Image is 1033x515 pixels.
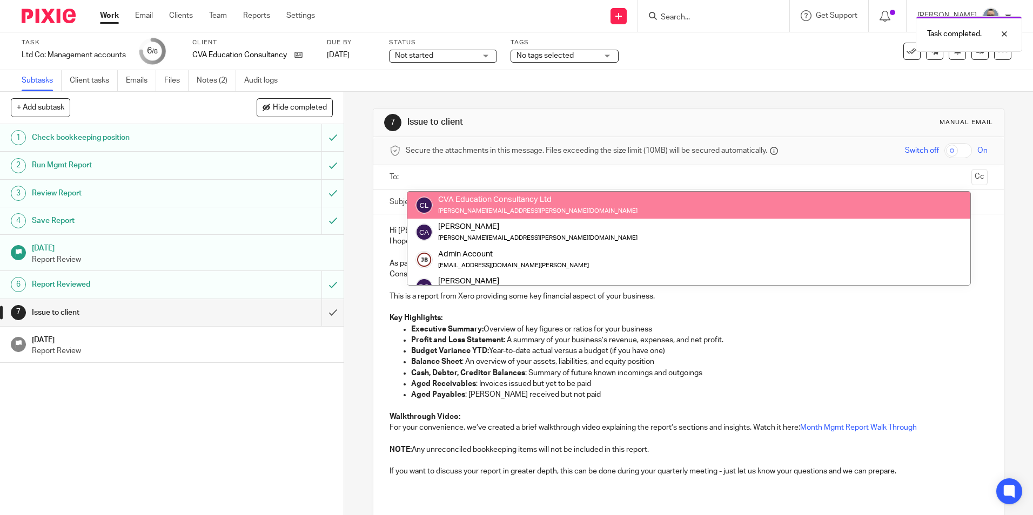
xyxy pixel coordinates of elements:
div: 2 [11,158,26,173]
span: [DATE] [327,51,350,59]
div: 3 [11,186,26,201]
span: Hide completed [273,104,327,112]
p: : Invoices issued but yet to be paid [411,378,987,389]
p: Task completed. [927,29,982,39]
a: Team [209,10,227,21]
p: I hope this email finds you well. [390,236,987,247]
p: CVA Education Consultancy Ltd [192,50,289,60]
strong: Key Highlights: [390,314,442,322]
a: Files [164,70,189,91]
h1: [DATE] [32,332,333,345]
a: Settings [286,10,315,21]
button: + Add subtask [11,98,70,117]
h1: Save Report [32,213,218,229]
a: Client tasks [70,70,118,91]
span: No tags selected [516,52,574,59]
p: For your convenience, we’ve created a brief walkthrough video explaining the report’s sections an... [390,422,987,433]
a: Emails [126,70,156,91]
button: Cc [971,169,988,185]
img: Pixie [22,9,76,23]
strong: Profit and Loss Statement [411,336,504,344]
p: : [PERSON_NAME] received but not paid [411,389,987,400]
p: As part of our commitment to providing transparent and valuable financial insights, I’m pleased t... [390,258,987,280]
img: svg%3E [415,278,433,295]
p: Year-to-date actual versus a budget (if you have one) [411,345,987,356]
img: J-BENN_finance_JB_logo_FINAL.png [415,251,433,268]
div: CVA Education Consultancy Ltd [438,194,638,205]
p: : Summary of future known incomings and outgoings [411,368,987,378]
div: Admin Account [438,248,589,259]
h1: [DATE] [32,240,333,254]
h1: Run Mgmt Report [32,157,218,173]
h1: Check bookkeeping position [32,130,218,146]
img: svg%3E [415,223,433,241]
small: [PERSON_NAME][EMAIL_ADDRESS][PERSON_NAME][DOMAIN_NAME] [438,235,638,241]
span: Switch off [905,145,939,156]
div: [PERSON_NAME] [438,276,589,287]
p: This is a report from Xero providing some key financial aspect of your business. [390,291,987,302]
strong: Cash, Debtor, Creditor Balances [411,369,525,377]
label: Task [22,38,126,47]
h1: Report Reviewed [32,276,218,293]
label: Tags [511,38,619,47]
p: Overview of key figures or ratios for your business [411,324,987,335]
div: 6 [11,277,26,292]
button: Hide completed [257,98,333,117]
div: 7 [384,114,401,131]
h1: Issue to client [407,117,712,128]
h1: Review Report [32,185,218,201]
strong: NOTE: [390,446,412,453]
p: Hi [PERSON_NAME], [390,225,987,236]
small: [PERSON_NAME][EMAIL_ADDRESS][PERSON_NAME][DOMAIN_NAME] [438,208,638,214]
label: To: [390,172,401,182]
strong: Budget Variance YTD: [411,347,489,355]
a: Notes (2) [197,70,236,91]
img: Website%20Headshot.png [982,8,1000,25]
strong: Executive Summary: [411,326,484,333]
small: /8 [152,49,158,55]
strong: Balance Sheet [411,358,462,365]
label: Subject: [390,196,418,207]
div: 7 [11,305,26,320]
a: Reports [243,10,270,21]
p: Any unreconciled bookkeeping items will not be included in this report. [390,444,987,455]
div: 4 [11,213,26,228]
strong: Walkthrough Video: [390,413,460,421]
label: Client [192,38,313,47]
span: On [977,145,988,156]
a: Email [135,10,153,21]
small: [EMAIL_ADDRESS][DOMAIN_NAME][PERSON_NAME] [438,262,589,268]
img: svg%3E [415,196,433,214]
div: 6 [147,45,158,57]
span: Not started [395,52,433,59]
h1: Issue to client [32,304,218,321]
span: Secure the attachments in this message. Files exceeding the size limit (10MB) will be secured aut... [406,145,767,156]
a: Work [100,10,119,21]
a: Clients [169,10,193,21]
p: If you want to discuss your report in greater depth, this can be done during your quarterly meeti... [390,466,987,477]
div: [PERSON_NAME] [438,221,638,232]
a: Audit logs [244,70,286,91]
label: Due by [327,38,375,47]
div: Manual email [940,118,993,127]
p: : A summary of your business’s revenue, expenses, and net profit. [411,335,987,345]
strong: Aged Receivables [411,380,476,388]
a: Subtasks [22,70,62,91]
label: Status [389,38,497,47]
a: Month Mgmt Report Walk Through [800,424,917,431]
p: : An overview of your assets, liabilities, and equity position [411,356,987,367]
div: 1 [11,130,26,145]
div: Ltd Co: Management accounts [22,50,126,60]
p: Report Review [32,345,333,356]
p: Report Review [32,254,333,265]
strong: Aged Payables [411,391,465,398]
